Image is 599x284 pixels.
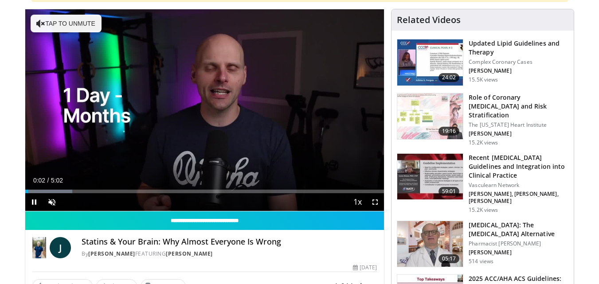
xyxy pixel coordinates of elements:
[366,193,384,211] button: Fullscreen
[469,221,568,238] h3: [MEDICAL_DATA]: The [MEDICAL_DATA] Alternative
[397,15,461,25] h4: Related Videos
[469,206,498,214] p: 15.2K views
[469,139,498,146] p: 15.2K views
[469,249,568,256] p: [PERSON_NAME]
[469,58,568,66] p: Complex Coronary Cases
[25,9,384,211] video-js: Video Player
[397,221,463,267] img: ce9609b9-a9bf-4b08-84dd-8eeb8ab29fc6.150x105_q85_crop-smart_upscale.jpg
[397,39,568,86] a: 24:02 Updated Lipid Guidelines and Therapy Complex Coronary Cases [PERSON_NAME] 15.5K views
[82,237,377,247] h4: Statins & Your Brain: Why Almost Everyone Is Wrong
[25,190,384,193] div: Progress Bar
[397,93,568,146] a: 19:16 Role of Coronary [MEDICAL_DATA] and Risk Stratification The [US_STATE] Heart Institute [PER...
[469,67,568,74] p: [PERSON_NAME]
[353,264,377,272] div: [DATE]
[469,121,568,128] p: The [US_STATE] Heart Institute
[397,154,463,200] img: 87825f19-cf4c-4b91-bba1-ce218758c6bb.150x105_q85_crop-smart_upscale.jpg
[166,250,213,257] a: [PERSON_NAME]
[438,187,460,196] span: 59:01
[25,193,43,211] button: Pause
[469,93,568,120] h3: Role of Coronary [MEDICAL_DATA] and Risk Stratification
[397,93,463,140] img: 1efa8c99-7b8a-4ab5-a569-1c219ae7bd2c.150x105_q85_crop-smart_upscale.jpg
[397,153,568,214] a: 59:01 Recent [MEDICAL_DATA] Guidelines and Integration into Clinical Practice Vasculearn Network ...
[31,15,102,32] button: Tap to unmute
[47,177,49,184] span: /
[469,130,568,137] p: [PERSON_NAME]
[469,76,498,83] p: 15.5K views
[469,258,493,265] p: 514 views
[438,254,460,263] span: 05:17
[469,182,568,189] p: Vasculearn Network
[469,240,568,247] p: Pharmacist [PERSON_NAME]
[33,177,45,184] span: 0:02
[469,191,568,205] p: [PERSON_NAME], [PERSON_NAME], [PERSON_NAME]
[32,237,47,258] img: Dr. Jordan Rennicke
[438,127,460,136] span: 19:16
[397,221,568,268] a: 05:17 [MEDICAL_DATA]: The [MEDICAL_DATA] Alternative Pharmacist [PERSON_NAME] [PERSON_NAME] 514 v...
[51,177,63,184] span: 5:02
[88,250,135,257] a: [PERSON_NAME]
[469,153,568,180] h3: Recent [MEDICAL_DATA] Guidelines and Integration into Clinical Practice
[82,250,377,258] div: By FEATURING
[397,39,463,86] img: 77f671eb-9394-4acc-bc78-a9f077f94e00.150x105_q85_crop-smart_upscale.jpg
[348,193,366,211] button: Playback Rate
[50,237,71,258] a: J
[43,193,61,211] button: Unmute
[469,39,568,57] h3: Updated Lipid Guidelines and Therapy
[438,73,460,82] span: 24:02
